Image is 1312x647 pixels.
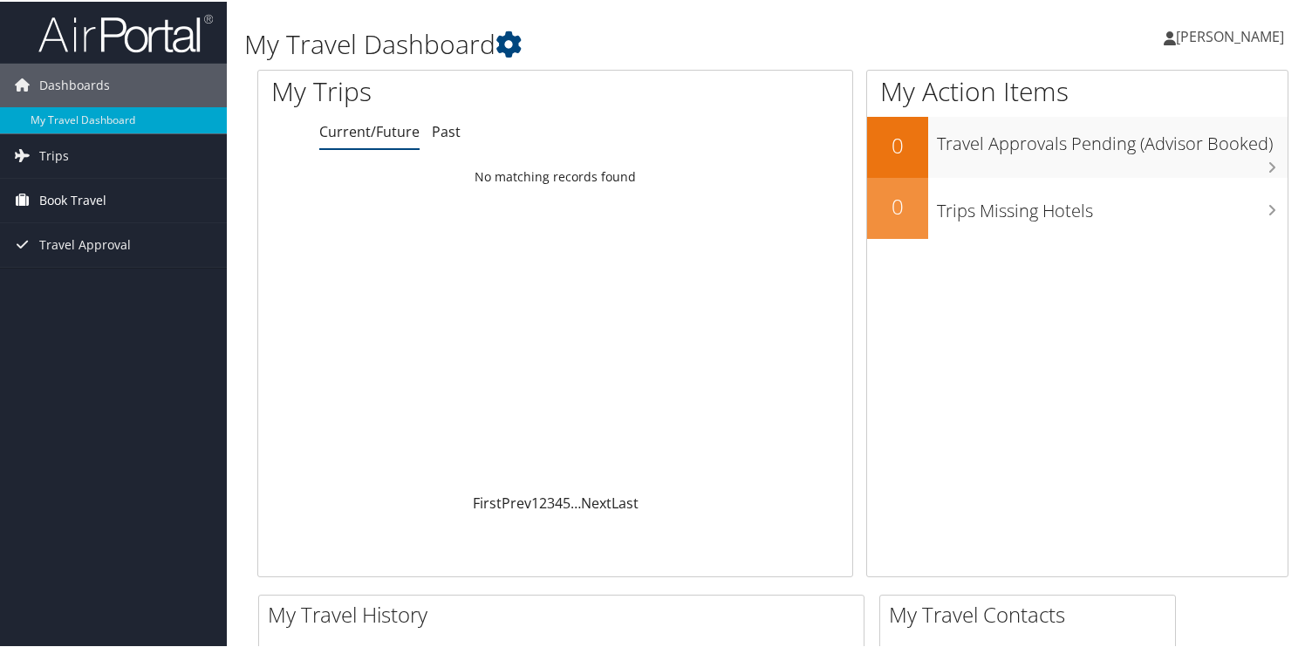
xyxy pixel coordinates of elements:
a: Past [432,120,461,140]
a: Prev [502,492,531,511]
a: First [473,492,502,511]
img: airportal-logo.png [38,11,213,52]
span: Travel Approval [39,221,131,265]
h2: My Travel Contacts [889,598,1175,628]
h2: 0 [867,190,928,220]
h1: My Trips [271,72,591,108]
span: Book Travel [39,177,106,221]
h2: 0 [867,129,928,159]
a: 2 [539,492,547,511]
a: 1 [531,492,539,511]
a: 0Travel Approvals Pending (Advisor Booked) [867,115,1288,176]
span: [PERSON_NAME] [1176,25,1284,44]
a: 4 [555,492,563,511]
h2: My Travel History [268,598,864,628]
a: 3 [547,492,555,511]
span: Dashboards [39,62,110,106]
a: Last [612,492,639,511]
a: 5 [563,492,571,511]
span: Trips [39,133,69,176]
h3: Travel Approvals Pending (Advisor Booked) [937,121,1288,154]
a: Current/Future [319,120,420,140]
span: … [571,492,581,511]
td: No matching records found [258,160,852,191]
a: 0Trips Missing Hotels [867,176,1288,237]
h1: My Travel Dashboard [244,24,949,61]
h3: Trips Missing Hotels [937,188,1288,221]
a: [PERSON_NAME] [1164,9,1302,61]
h1: My Action Items [867,72,1288,108]
a: Next [581,492,612,511]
